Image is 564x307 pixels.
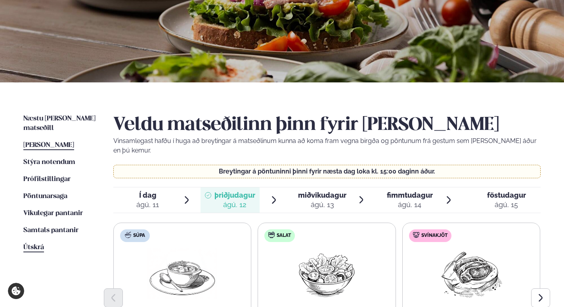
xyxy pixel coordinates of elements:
[436,248,506,299] img: Pork-Meat.png
[292,248,362,299] img: Salad.png
[23,176,71,183] span: Prófílstillingar
[387,191,433,199] span: fimmtudagur
[487,191,526,199] span: föstudagur
[23,141,74,150] a: [PERSON_NAME]
[23,115,96,132] span: Næstu [PERSON_NAME] matseðill
[8,283,24,299] a: Cookie settings
[23,159,75,166] span: Stýra notendum
[413,232,419,238] img: pork.svg
[214,200,255,210] div: ágú. 12
[487,200,526,210] div: ágú. 15
[23,227,78,234] span: Samtals pantanir
[23,175,71,184] a: Prófílstillingar
[23,244,44,251] span: Útskrá
[23,114,98,133] a: Næstu [PERSON_NAME] matseðill
[421,233,447,239] span: Svínakjöt
[23,209,83,218] a: Vikulegar pantanir
[23,210,83,217] span: Vikulegar pantanir
[125,232,131,238] img: soup.svg
[298,191,346,199] span: miðvikudagur
[113,114,541,136] h2: Veldu matseðilinn þinn fyrir [PERSON_NAME]
[23,226,78,235] a: Samtals pantanir
[214,191,255,199] span: þriðjudagur
[23,158,75,167] a: Stýra notendum
[122,168,533,175] p: Breytingar á pöntuninni þinni fyrir næsta dag loka kl. 15:00 daginn áður.
[136,200,159,210] div: ágú. 11
[23,142,74,149] span: [PERSON_NAME]
[23,192,67,201] a: Pöntunarsaga
[277,233,291,239] span: Salat
[113,136,541,155] p: Vinsamlegast hafðu í huga að breytingar á matseðlinum kunna að koma fram vegna birgða og pöntunum...
[268,232,275,238] img: salad.svg
[147,248,217,299] img: Soup.png
[136,191,159,200] span: Í dag
[133,233,145,239] span: Súpa
[23,193,67,200] span: Pöntunarsaga
[298,200,346,210] div: ágú. 13
[23,243,44,252] a: Útskrá
[387,200,433,210] div: ágú. 14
